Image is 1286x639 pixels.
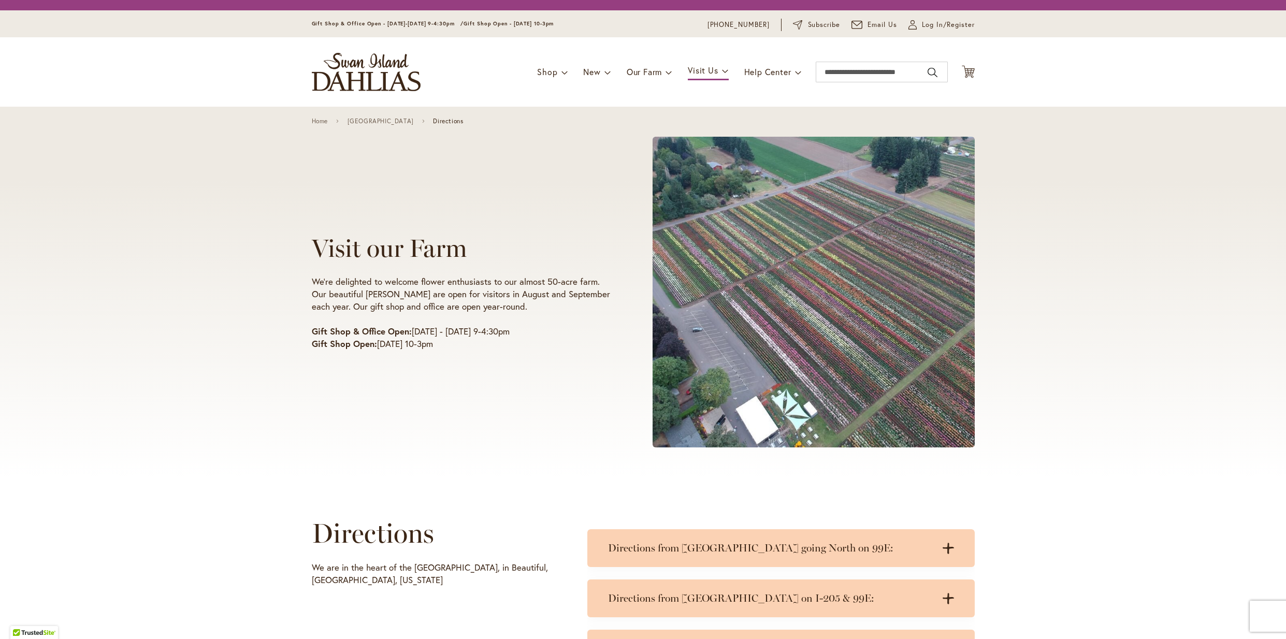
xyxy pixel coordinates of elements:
p: We are in the heart of the [GEOGRAPHIC_DATA], in Beautiful, [GEOGRAPHIC_DATA], [US_STATE] [312,561,557,586]
span: Log In/Register [922,20,975,30]
h3: Directions from [GEOGRAPHIC_DATA] on I-205 & 99E: [608,592,933,605]
p: We're delighted to welcome flower enthusiasts to our almost 50-acre farm. Our beautiful [PERSON_N... [312,275,613,313]
summary: Directions from [GEOGRAPHIC_DATA] going North on 99E: [587,529,975,567]
a: [GEOGRAPHIC_DATA] [348,118,414,125]
span: Email Us [868,20,897,30]
span: Visit Us [688,65,718,76]
a: Subscribe [793,20,840,30]
span: Shop [537,66,557,77]
a: Home [312,118,328,125]
a: store logo [312,53,421,91]
span: Gift Shop & Office Open - [DATE]-[DATE] 9-4:30pm / [312,20,464,27]
summary: Directions from [GEOGRAPHIC_DATA] on I-205 & 99E: [587,579,975,617]
h1: Visit our Farm [312,234,613,263]
span: Gift Shop Open - [DATE] 10-3pm [464,20,554,27]
span: Our Farm [627,66,662,77]
span: Help Center [744,66,791,77]
span: New [583,66,600,77]
a: Email Us [851,20,897,30]
span: Subscribe [808,20,841,30]
strong: Gift Shop Open: [312,338,377,350]
h1: Directions [312,518,557,549]
a: [PHONE_NUMBER] [707,20,770,30]
strong: Gift Shop & Office Open: [312,325,412,337]
h3: Directions from [GEOGRAPHIC_DATA] going North on 99E: [608,542,933,555]
a: Log In/Register [908,20,975,30]
button: Search [928,64,937,81]
span: Directions [433,118,463,125]
p: [DATE] - [DATE] 9-4:30pm [DATE] 10-3pm [312,325,613,350]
